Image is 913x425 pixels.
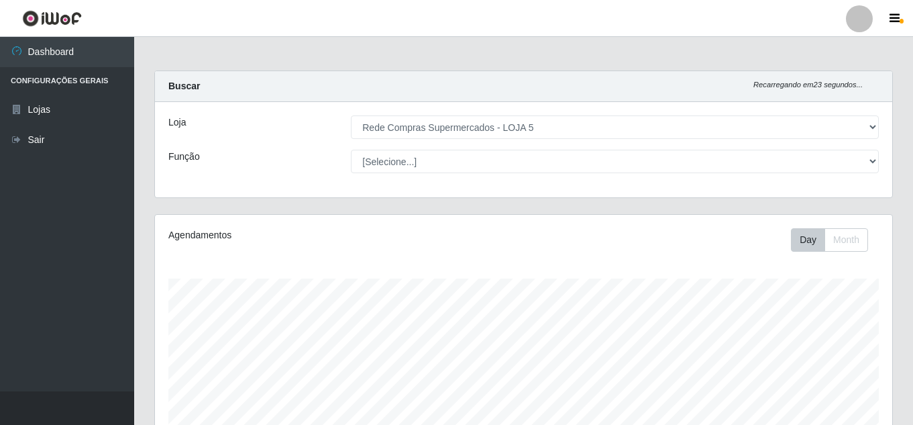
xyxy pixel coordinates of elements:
[791,228,879,252] div: Toolbar with button groups
[791,228,868,252] div: First group
[22,10,82,27] img: CoreUI Logo
[168,150,200,164] label: Função
[168,81,200,91] strong: Buscar
[168,228,453,242] div: Agendamentos
[753,81,863,89] i: Recarregando em 23 segundos...
[791,228,825,252] button: Day
[168,115,186,130] label: Loja
[824,228,868,252] button: Month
